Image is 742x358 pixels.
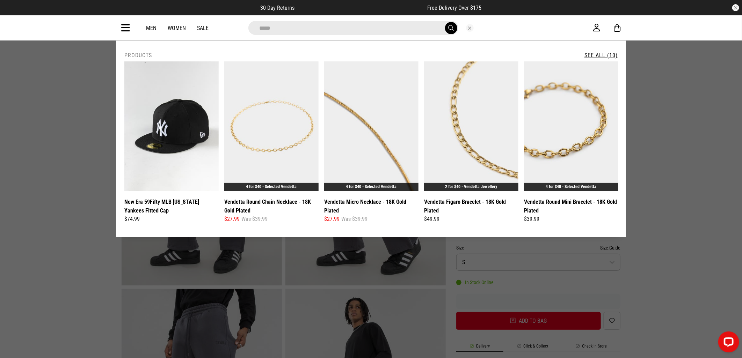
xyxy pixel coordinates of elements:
[424,197,518,215] a: Vendetta Figaro Bracelet - 18K Gold Plated
[309,4,414,11] iframe: Customer reviews powered by Trustpilot
[713,329,742,358] iframe: LiveChat chat widget
[424,215,518,223] div: $49.99
[224,61,319,191] img: Vendetta Round Chain Necklace - 18k Gold Plated in Gold
[124,215,219,223] div: $74.99
[324,197,419,215] a: Vendetta Micro Necklace - 18K Gold Plated
[524,61,618,191] img: Vendetta Round Mini Bracelet - 18k Gold Plated in Gold
[224,215,240,223] span: $27.99
[124,61,219,191] img: New Era 59fifty Mlb New York Yankees Fitted Cap in Black
[124,52,152,59] h2: Products
[524,215,618,223] div: $39.99
[428,5,482,11] span: Free Delivery Over $175
[546,184,597,189] a: 4 for $40 - Selected Vendetta
[197,25,209,31] a: Sale
[241,215,268,223] span: Was $39.99
[124,197,219,215] a: New Era 59Fifty MLB [US_STATE] Yankees Fitted Cap
[246,184,297,189] a: 4 for $40 - Selected Vendetta
[261,5,295,11] span: 30 Day Returns
[324,61,419,191] img: Vendetta Micro Necklace - 18k Gold Plated in Gold
[524,197,618,215] a: Vendetta Round Mini Bracelet - 18K Gold Plated
[168,25,186,31] a: Women
[466,24,474,32] button: Close search
[146,25,157,31] a: Men
[324,215,340,223] span: $27.99
[341,215,368,223] span: Was $39.99
[584,52,618,59] a: See All (10)
[346,184,397,189] a: 4 for $40 - Selected Vendetta
[445,184,497,189] a: 2 for $40 - Vendetta Jewellery
[224,197,319,215] a: Vendetta Round Chain Necklace - 18K Gold Plated
[424,61,518,191] img: Vendetta Figaro Bracelet - 18k Gold Plated in Gold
